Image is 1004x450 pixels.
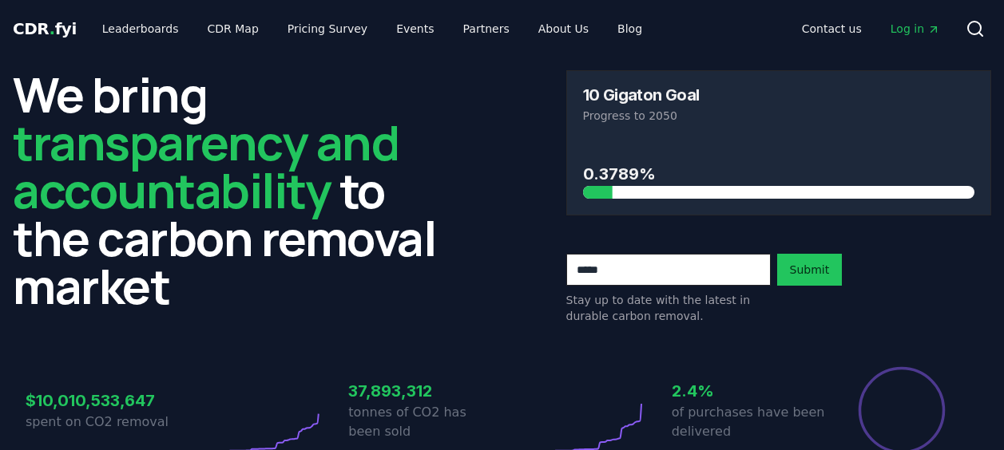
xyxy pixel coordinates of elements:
[789,14,953,43] nav: Main
[26,412,179,432] p: spent on CO2 removal
[89,14,655,43] nav: Main
[275,14,380,43] a: Pricing Survey
[789,14,875,43] a: Contact us
[26,389,179,412] h3: $10,010,533,647
[13,18,77,40] a: CDR.fyi
[13,70,439,310] h2: We bring to the carbon removal market
[777,254,843,286] button: Submit
[383,14,446,43] a: Events
[13,109,399,223] span: transparency and accountability
[605,14,655,43] a: Blog
[450,14,522,43] a: Partners
[195,14,272,43] a: CDR Map
[526,14,601,43] a: About Us
[89,14,192,43] a: Leaderboards
[583,162,975,186] h3: 0.3789%
[348,379,502,403] h3: 37,893,312
[672,379,825,403] h3: 2.4%
[13,19,77,38] span: CDR fyi
[50,19,55,38] span: .
[583,108,975,124] p: Progress to 2050
[891,21,940,37] span: Log in
[566,292,771,324] p: Stay up to date with the latest in durable carbon removal.
[583,87,700,103] h3: 10 Gigaton Goal
[672,403,825,441] p: of purchases have been delivered
[348,403,502,441] p: tonnes of CO2 has been sold
[878,14,953,43] a: Log in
